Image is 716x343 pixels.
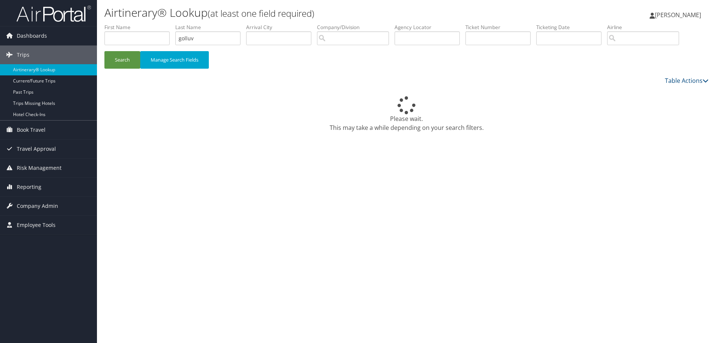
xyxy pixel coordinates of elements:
[104,5,507,21] h1: Airtinerary® Lookup
[317,24,395,31] label: Company/Division
[655,11,701,19] span: [PERSON_NAME]
[104,51,140,69] button: Search
[650,4,709,26] a: [PERSON_NAME]
[395,24,465,31] label: Agency Locator
[246,24,317,31] label: Arrival City
[16,5,91,22] img: airportal-logo.png
[17,121,45,139] span: Book Travel
[665,77,709,85] a: Table Actions
[17,159,62,177] span: Risk Management
[17,178,41,196] span: Reporting
[104,24,175,31] label: First Name
[17,46,29,64] span: Trips
[17,216,56,234] span: Employee Tools
[208,7,314,19] small: (at least one field required)
[17,140,56,158] span: Travel Approval
[465,24,536,31] label: Ticket Number
[607,24,685,31] label: Airline
[17,197,58,215] span: Company Admin
[140,51,209,69] button: Manage Search Fields
[536,24,607,31] label: Ticketing Date
[17,26,47,45] span: Dashboards
[175,24,246,31] label: Last Name
[104,96,709,132] div: Please wait. This may take a while depending on your search filters.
